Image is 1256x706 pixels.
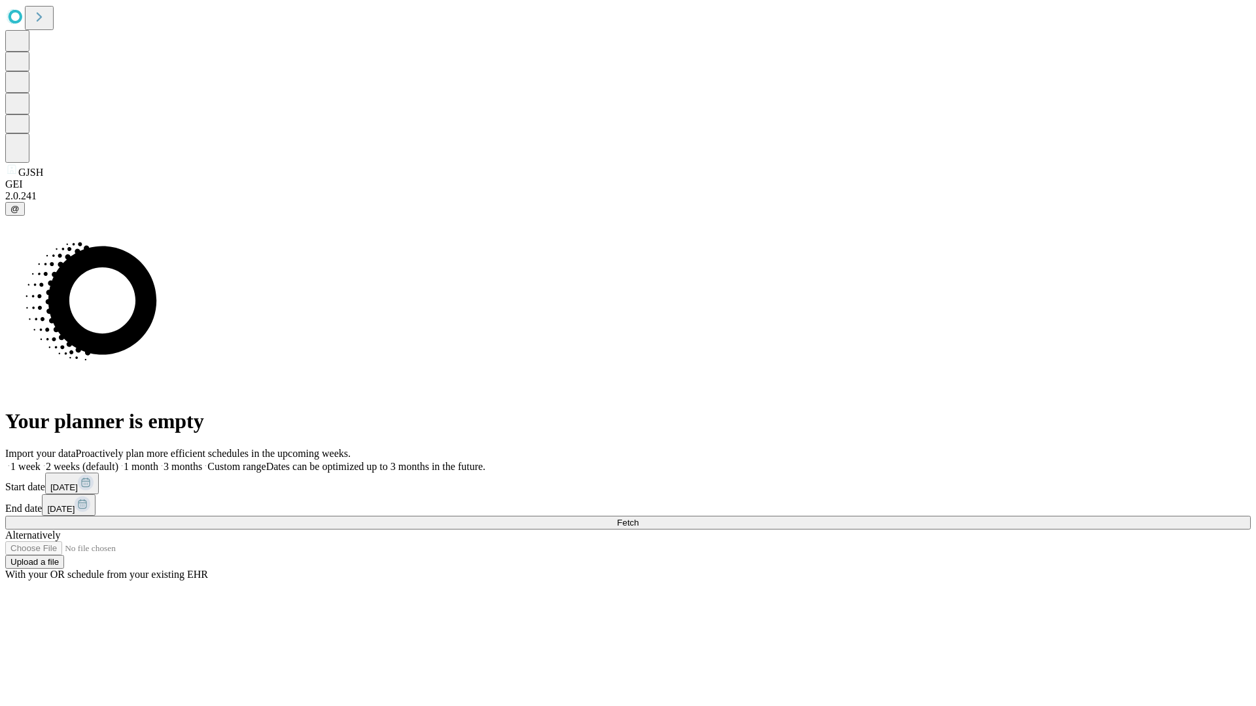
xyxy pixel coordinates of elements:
span: Proactively plan more efficient schedules in the upcoming weeks. [76,448,351,459]
div: End date [5,494,1251,516]
span: 1 month [124,461,158,472]
h1: Your planner is empty [5,409,1251,433]
span: 2 weeks (default) [46,461,118,472]
div: Start date [5,473,1251,494]
button: [DATE] [45,473,99,494]
span: Import your data [5,448,76,459]
span: GJSH [18,167,43,178]
div: GEI [5,178,1251,190]
span: Custom range [207,461,266,472]
span: 1 week [10,461,41,472]
span: [DATE] [47,504,75,514]
button: Upload a file [5,555,64,569]
span: @ [10,204,20,214]
span: [DATE] [50,482,78,492]
span: Alternatively [5,529,60,541]
button: @ [5,202,25,216]
div: 2.0.241 [5,190,1251,202]
button: [DATE] [42,494,96,516]
span: Dates can be optimized up to 3 months in the future. [266,461,485,472]
button: Fetch [5,516,1251,529]
span: Fetch [617,518,638,528]
span: 3 months [164,461,202,472]
span: With your OR schedule from your existing EHR [5,569,208,580]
